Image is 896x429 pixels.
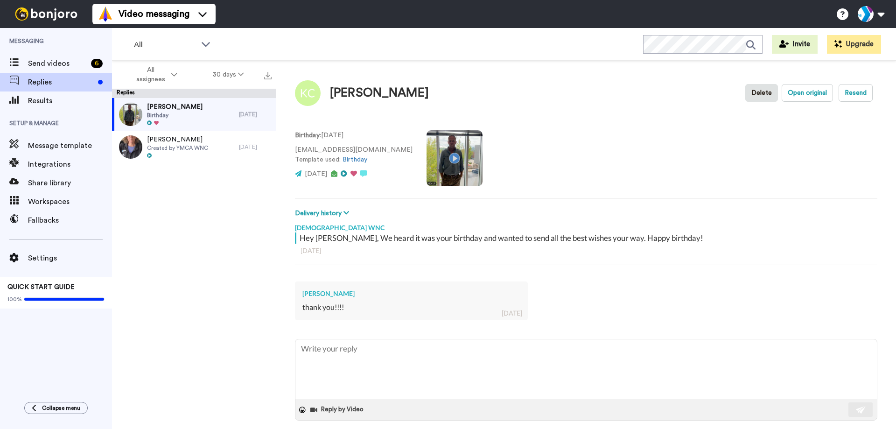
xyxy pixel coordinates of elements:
[42,404,80,412] span: Collapse menu
[300,232,875,244] div: Hey [PERSON_NAME], We heard it was your birthday and wanted to send all the best wishes your way....
[7,295,22,303] span: 100%
[343,156,367,163] a: Birthday
[91,59,103,68] div: 6
[302,302,520,313] div: thank you!!!!
[295,208,352,218] button: Delivery history
[112,89,276,98] div: Replies
[28,177,112,189] span: Share library
[839,84,873,102] button: Resend
[28,253,112,264] span: Settings
[112,131,276,163] a: [PERSON_NAME]Created by YMCA WNC[DATE]
[147,102,203,112] span: [PERSON_NAME]
[309,403,366,417] button: Reply by Video
[295,131,413,141] p: : [DATE]
[745,84,778,102] button: Delete
[132,65,169,84] span: All assignees
[295,218,877,232] div: [DEMOGRAPHIC_DATA] WNC
[28,95,112,106] span: Results
[112,98,276,131] a: [PERSON_NAME]Birthday[DATE]
[147,144,208,152] span: Created by YMCA WNC
[24,402,88,414] button: Collapse menu
[98,7,113,21] img: vm-color.svg
[856,406,866,414] img: send-white.svg
[114,62,195,88] button: All assignees
[28,215,112,226] span: Fallbacks
[195,66,262,83] button: 30 days
[28,58,87,69] span: Send videos
[239,143,272,151] div: [DATE]
[11,7,81,21] img: bj-logo-header-white.svg
[119,135,142,159] img: 7dfddf8d-7694-4bcb-b943-af1fc9a01b29-thumb.jpg
[264,72,272,79] img: export.svg
[330,86,429,100] div: [PERSON_NAME]
[261,68,274,82] button: Export all results that match these filters now.
[7,284,75,290] span: QUICK START GUIDE
[147,135,208,144] span: [PERSON_NAME]
[239,111,272,118] div: [DATE]
[305,171,327,177] span: [DATE]
[827,35,881,54] button: Upgrade
[302,289,520,298] div: [PERSON_NAME]
[301,246,872,255] div: [DATE]
[502,309,522,318] div: [DATE]
[28,77,94,88] span: Replies
[295,145,413,165] p: [EMAIL_ADDRESS][DOMAIN_NAME] Template used:
[134,39,196,50] span: All
[119,103,142,126] img: d605a53d-1f41-4117-8df5-455029abccd8-thumb.jpg
[28,140,112,151] span: Message template
[28,196,112,207] span: Workspaces
[119,7,189,21] span: Video messaging
[28,159,112,170] span: Integrations
[295,132,320,139] strong: Birthday
[295,80,321,106] img: Image of Kathleen Cleary
[147,112,203,119] span: Birthday
[782,84,833,102] button: Open original
[772,35,818,54] button: Invite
